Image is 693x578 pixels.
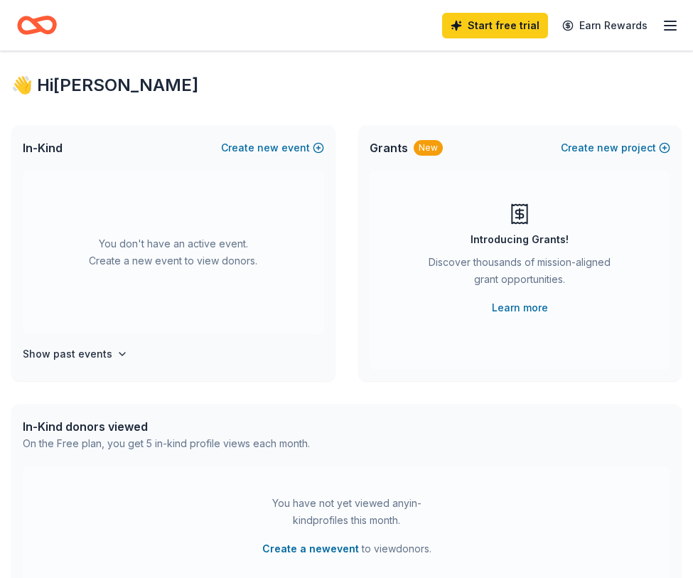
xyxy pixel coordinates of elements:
[471,231,569,248] div: Introducing Grants!
[23,171,324,334] div: You don't have an active event. Create a new event to view donors.
[23,346,112,363] h4: Show past events
[23,139,63,156] span: In-Kind
[258,495,436,529] div: You have not yet viewed any in-kind profiles this month.
[370,139,408,156] span: Grants
[426,254,614,294] div: Discover thousands of mission-aligned grant opportunities.
[554,13,656,38] a: Earn Rewards
[262,540,431,557] span: to view donors .
[597,139,618,156] span: new
[262,540,359,557] button: Create a newevent
[257,139,279,156] span: new
[221,139,324,156] button: Createnewevent
[23,418,310,435] div: In-Kind donors viewed
[23,346,128,363] button: Show past events
[561,139,670,156] button: Createnewproject
[17,9,57,42] a: Home
[442,13,548,38] a: Start free trial
[414,140,443,156] div: New
[11,74,682,97] div: 👋 Hi [PERSON_NAME]
[23,435,310,452] div: On the Free plan, you get 5 in-kind profile views each month.
[492,299,548,316] a: Learn more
